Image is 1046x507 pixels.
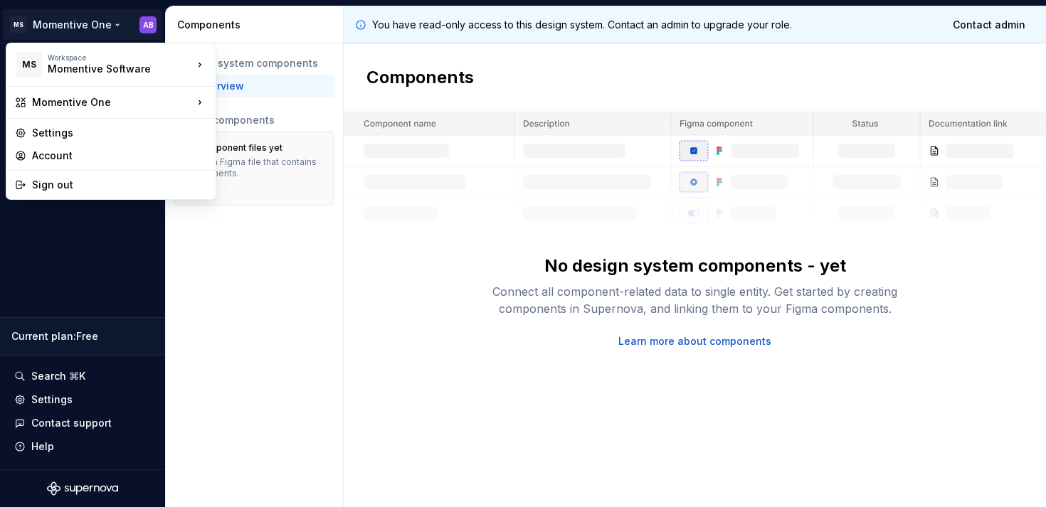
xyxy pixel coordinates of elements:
[32,126,207,140] div: Settings
[48,62,169,76] div: Momentive Software
[32,95,193,110] div: Momentive One
[48,53,193,62] div: Workspace
[32,178,207,192] div: Sign out
[16,52,42,78] div: MS
[32,149,207,163] div: Account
